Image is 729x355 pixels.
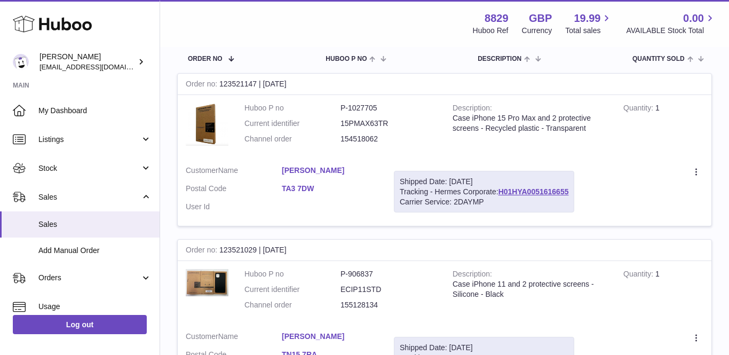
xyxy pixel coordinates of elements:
[282,184,378,194] a: TA3 7DW
[244,300,340,310] dt: Channel order
[453,279,607,299] div: Case iPhone 11 and 2 protective screens - Silicone - Black
[13,54,29,70] img: commandes@kpmatech.com
[453,270,492,281] strong: Description
[485,11,509,26] strong: 8829
[529,11,552,26] strong: GBP
[400,197,568,207] div: Carrier Service: 2DAYMP
[186,80,219,91] strong: Order no
[186,202,282,212] dt: User Id
[38,192,140,202] span: Sales
[340,103,437,113] dd: P-1027705
[394,171,574,213] div: Tracking - Hermes Corporate:
[400,343,568,353] div: Shipped Date: [DATE]
[565,11,613,36] a: 19.99 Total sales
[186,165,282,178] dt: Name
[340,134,437,144] dd: 154518062
[244,285,340,295] dt: Current identifier
[38,273,140,283] span: Orders
[186,103,228,145] img: 88291739804855.png
[39,52,136,72] div: [PERSON_NAME]
[186,269,228,296] img: 88291702311241.png
[453,113,607,133] div: Case iPhone 15 Pro Max and 2 protective screens - Recycled plastic - Transparent
[38,302,152,312] span: Usage
[244,134,340,144] dt: Channel order
[244,103,340,113] dt: Huboo P no
[188,56,223,62] span: Order No
[626,26,716,36] span: AVAILABLE Stock Total
[340,269,437,279] dd: P-906837
[473,26,509,36] div: Huboo Ref
[498,187,569,196] a: H01HYA0051616655
[615,95,711,157] td: 1
[615,261,711,324] td: 1
[326,56,367,62] span: Huboo P no
[632,56,685,62] span: Quantity Sold
[282,332,378,342] a: [PERSON_NAME]
[623,104,655,115] strong: Quantity
[574,11,600,26] span: 19.99
[244,269,340,279] dt: Huboo P no
[38,106,152,116] span: My Dashboard
[400,177,568,187] div: Shipped Date: [DATE]
[478,56,521,62] span: Description
[282,165,378,176] a: [PERSON_NAME]
[340,285,437,295] dd: ECIP11STD
[340,119,437,129] dd: 15PMAX63TR
[453,104,492,115] strong: Description
[522,26,552,36] div: Currency
[186,184,282,196] dt: Postal Code
[244,119,340,129] dt: Current identifier
[38,246,152,256] span: Add Manual Order
[623,270,655,281] strong: Quantity
[565,26,613,36] span: Total sales
[186,166,218,175] span: Customer
[178,74,711,95] div: 123521147 | [DATE]
[38,135,140,145] span: Listings
[340,300,437,310] dd: 155128134
[683,11,704,26] span: 0.00
[186,332,218,341] span: Customer
[186,246,219,257] strong: Order no
[38,163,140,173] span: Stock
[13,315,147,334] a: Log out
[186,332,282,344] dt: Name
[626,11,716,36] a: 0.00 AVAILABLE Stock Total
[38,219,152,230] span: Sales
[39,62,157,71] span: [EMAIL_ADDRESS][DOMAIN_NAME]
[178,240,711,261] div: 123521029 | [DATE]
